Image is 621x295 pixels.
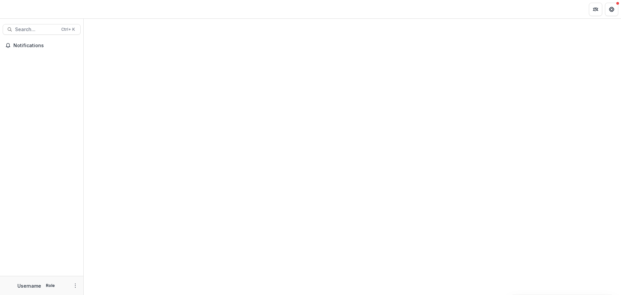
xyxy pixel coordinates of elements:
nav: breadcrumb [86,4,115,14]
button: Get Help [605,3,618,16]
div: Ctrl + K [60,26,76,33]
span: Search... [15,27,57,32]
button: Partners [589,3,602,16]
button: Search... [3,24,81,35]
button: Notifications [3,40,81,51]
p: Role [44,283,57,289]
button: More [71,282,79,290]
span: Notifications [13,43,78,48]
p: Username [17,282,41,289]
